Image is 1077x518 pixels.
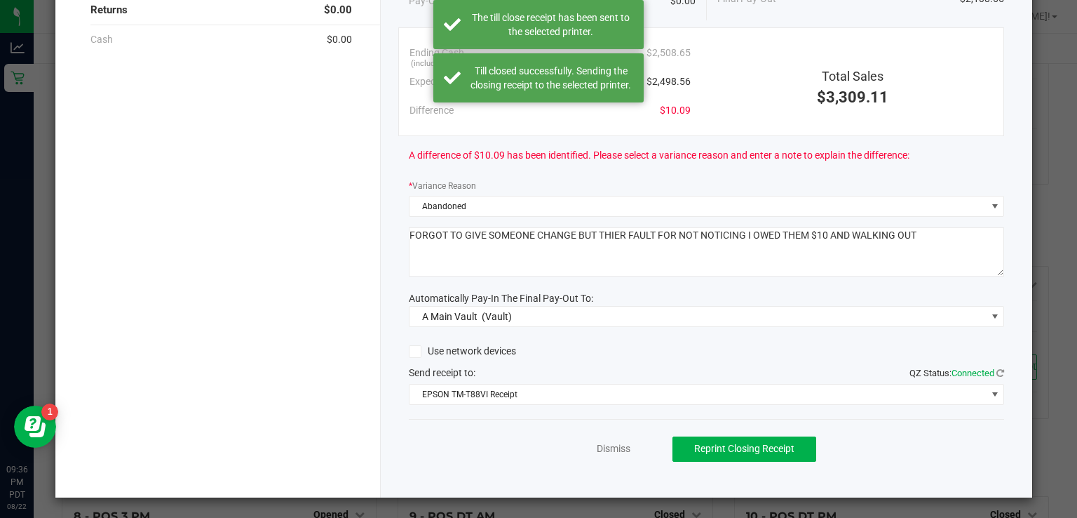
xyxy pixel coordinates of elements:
label: Use network devices [409,344,516,359]
span: Automatically Pay-In The Final Pay-Out To: [409,293,593,304]
span: Connected [951,368,994,378]
span: $3,309.11 [817,88,888,106]
span: $0.00 [324,2,352,18]
span: $10.09 [660,103,691,118]
span: Send receipt to: [409,367,475,378]
span: QZ Status: [909,368,1004,378]
a: Dismiss [597,441,630,456]
span: (including float) [411,58,466,70]
span: Cash [90,32,113,47]
label: Variance Reason [409,180,476,192]
div: Till closed successfully. Sending the closing receipt to the selected printer. [468,64,633,92]
span: EPSON TM-T88VI Receipt [409,385,986,404]
button: Reprint Closing Receipt [672,437,816,462]
iframe: Resource center unread badge [41,404,58,420]
span: Ending Cash [409,46,464,60]
span: A difference of $10.09 has been identified. Please select a variance reason and enter a note to e... [409,148,909,163]
span: Expected Cash [409,74,474,89]
span: $0.00 [327,32,352,47]
span: A Main Vault [422,311,477,322]
span: Total Sales [822,69,883,84]
span: $2,498.56 [646,74,691,89]
span: Abandoned [409,197,986,216]
span: (Vault) [482,311,512,322]
div: The till close receipt has been sent to the selected printer. [468,11,633,39]
span: $2,508.65 [646,46,691,60]
iframe: Resource center [14,406,56,448]
span: Difference [409,103,454,118]
span: Reprint Closing Receipt [694,443,794,454]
